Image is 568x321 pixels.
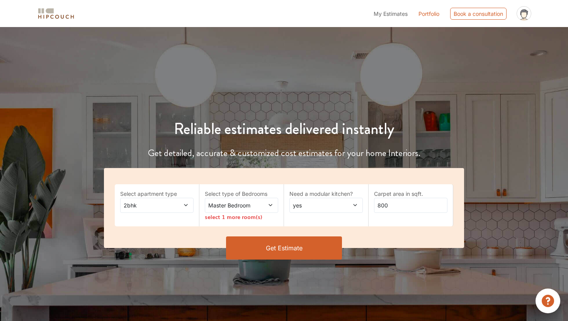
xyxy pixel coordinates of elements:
[450,8,507,20] div: Book a consultation
[99,148,469,159] h4: Get detailed, accurate & customized cost estimates for your home Interiors.
[289,190,363,198] label: Need a modular kitchen?
[374,10,408,17] span: My Estimates
[120,190,194,198] label: Select apartment type
[207,201,257,209] span: Master Bedroom
[291,201,341,209] span: yes
[418,10,439,18] a: Portfolio
[122,201,172,209] span: 2bhk
[205,190,278,198] label: Select type of Bedrooms
[37,7,75,20] img: logo-horizontal.svg
[37,5,75,22] span: logo-horizontal.svg
[205,213,278,221] div: select 1 more room(s)
[99,120,469,138] h1: Reliable estimates delivered instantly
[374,190,447,198] label: Carpet area in sqft.
[226,236,342,260] button: Get Estimate
[374,198,447,213] input: Enter area sqft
